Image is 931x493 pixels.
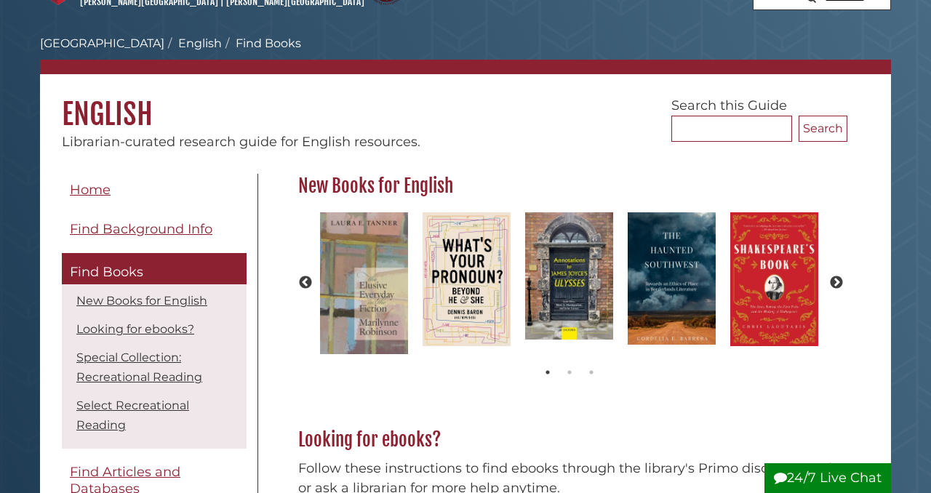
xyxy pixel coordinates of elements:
a: Special Collection: Recreational Reading [76,350,202,384]
button: Search [799,116,847,142]
span: Find Books [70,264,143,280]
button: Previous [298,276,313,290]
img: The Elusive Everyday in the Fiction of Marilynne Robinson [313,205,415,361]
h2: Looking for ebooks? [291,428,847,452]
h2: New Books for English [291,175,847,198]
a: English [178,36,222,50]
span: Find Background Info [70,221,212,237]
img: Annotations to James Joyce's Ulysses [518,205,620,347]
button: Next [829,276,844,290]
img: What's Your Pronoun? Beyond He and She [415,205,518,353]
a: Home [62,174,247,207]
span: Librarian-curated research guide for English resources. [62,134,420,150]
button: 24/7 Live Chat [764,463,891,493]
a: Select Recreational Reading [76,398,189,432]
button: 1 of 2 [540,365,555,380]
a: Find Books [62,253,247,285]
button: 3 of 2 [584,365,599,380]
a: Find Background Info [62,213,247,246]
nav: breadcrumb [40,35,891,74]
a: New Books for English [76,294,207,308]
a: [GEOGRAPHIC_DATA] [40,36,164,50]
span: Home [70,182,111,198]
a: Looking for ebooks? [76,322,194,336]
h1: English [40,74,891,132]
li: Find Books [222,35,301,52]
button: 2 of 2 [562,365,577,380]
